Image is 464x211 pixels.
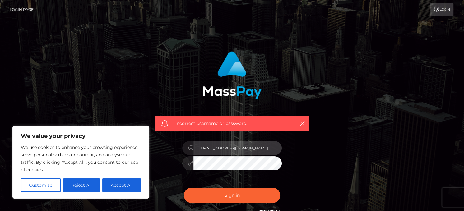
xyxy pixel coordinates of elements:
[202,51,262,99] img: MassPay Login
[63,178,100,192] button: Reject All
[184,188,280,203] button: Sign in
[430,3,453,16] a: Login
[175,120,289,127] span: Incorrect username or password.
[102,178,141,192] button: Accept All
[10,3,34,16] a: Login Page
[21,178,61,192] button: Customise
[193,141,282,155] input: Username...
[21,144,141,173] p: We use cookies to enhance your browsing experience, serve personalised ads or content, and analys...
[21,132,141,140] p: We value your privacy
[12,126,149,199] div: We value your privacy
